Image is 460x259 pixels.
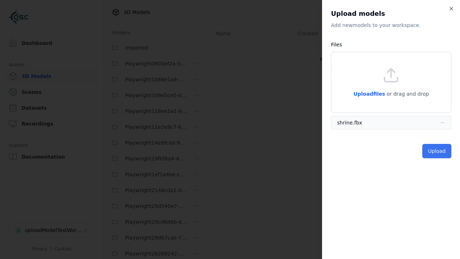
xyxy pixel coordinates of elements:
[337,119,362,126] div: shrine.fbx
[385,90,429,98] p: or drag and drop
[353,91,385,97] span: Upload files
[422,144,451,158] button: Upload
[331,9,451,19] h2: Upload models
[331,42,342,47] label: Files
[331,22,451,29] p: Add new model s to your workspace.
